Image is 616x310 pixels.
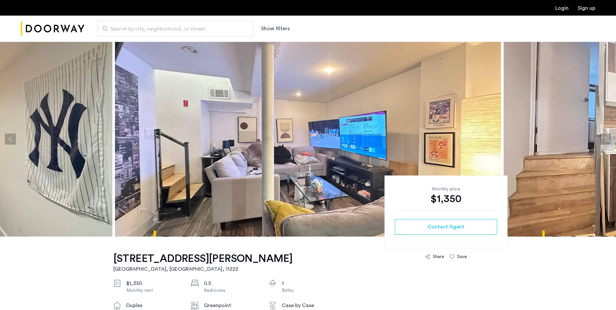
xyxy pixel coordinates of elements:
button: Next apartment [600,134,611,145]
button: Show or hide filters [261,25,290,32]
div: Save [457,253,467,260]
div: duplex [126,302,181,309]
div: $1,350 [126,279,181,287]
button: Previous apartment [5,134,16,145]
div: Bedrooms [204,287,258,294]
a: Login [555,6,569,11]
a: [STREET_ADDRESS][PERSON_NAME][GEOGRAPHIC_DATA], [GEOGRAPHIC_DATA], 11222 [113,252,293,273]
h2: [GEOGRAPHIC_DATA], [GEOGRAPHIC_DATA] , 11222 [113,265,293,273]
img: logo [21,17,84,41]
div: Monthly price [395,186,497,192]
h1: [STREET_ADDRESS][PERSON_NAME] [113,252,293,265]
div: 0.5 [204,279,258,287]
img: apartment [115,42,501,237]
button: button [395,219,497,235]
span: Contact Agent [428,223,464,231]
span: Search by city, neighborhood, or street. [110,25,235,33]
a: Registration [578,6,595,11]
div: Monthly rent [126,287,181,294]
div: Share [433,253,444,260]
div: Greenpoint [204,302,258,309]
div: Case by Case [282,302,336,309]
div: 1 [282,279,336,287]
a: Cazamio Logo [21,17,84,41]
input: Apartment Search [97,21,253,36]
div: $1,350 [395,192,497,205]
div: Baths [282,287,336,294]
